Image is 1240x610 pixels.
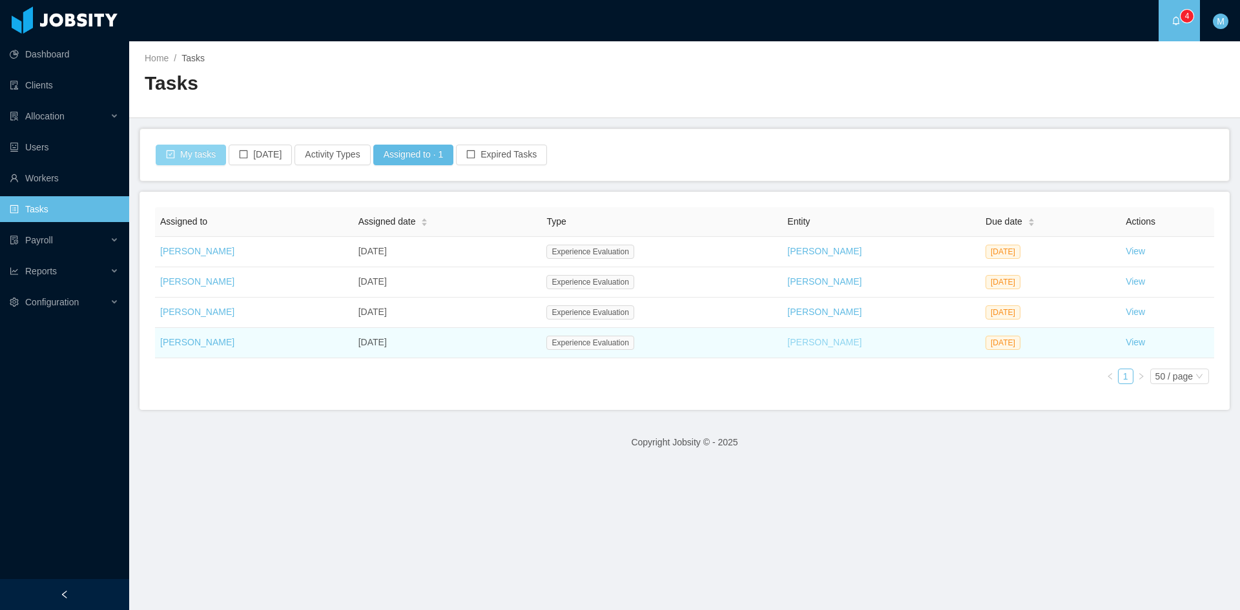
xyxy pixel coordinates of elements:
a: [PERSON_NAME] [787,307,862,317]
i: icon: solution [10,112,19,121]
li: Previous Page [1102,369,1118,384]
a: [PERSON_NAME] [160,276,234,287]
span: Experience Evaluation [546,305,634,320]
button: Assigned to · 1 [373,145,454,165]
span: Experience Evaluation [546,275,634,289]
a: icon: pie-chartDashboard [10,41,119,67]
span: Assigned to [160,216,207,227]
i: icon: caret-up [1028,216,1035,220]
p: 4 [1185,10,1190,23]
span: M [1217,14,1224,29]
a: [PERSON_NAME] [160,337,234,347]
span: Actions [1126,216,1155,227]
i: icon: line-chart [10,267,19,276]
i: icon: setting [10,298,19,307]
a: icon: profileTasks [10,196,119,222]
span: Assigned date [358,215,416,229]
i: icon: bell [1172,16,1181,25]
i: icon: caret-down [421,221,428,225]
span: [DATE] [986,245,1020,259]
span: Allocation [25,111,65,121]
button: icon: borderExpired Tasks [456,145,547,165]
i: icon: down [1195,372,1203,381]
a: [PERSON_NAME] [787,246,862,256]
footer: Copyright Jobsity © - 2025 [129,420,1240,465]
i: icon: left [1106,372,1114,380]
span: Configuration [25,297,79,307]
a: [PERSON_NAME] [787,276,862,287]
a: 1 [1119,369,1133,383]
span: Payroll [25,235,53,245]
span: Type [546,216,566,227]
span: Reports [25,266,57,276]
td: [DATE] [353,237,542,267]
i: icon: caret-down [1028,221,1035,225]
a: View [1126,307,1145,317]
h2: Tasks [145,70,685,97]
span: Experience Evaluation [546,245,634,259]
button: icon: check-squareMy tasks [156,145,226,165]
button: icon: border[DATE] [229,145,292,165]
button: Activity Types [294,145,370,165]
a: Home [145,53,169,63]
i: icon: caret-up [421,216,428,220]
i: icon: right [1137,372,1145,380]
span: Tasks [181,53,205,63]
i: icon: file-protect [10,236,19,245]
a: [PERSON_NAME] [787,337,862,347]
a: icon: userWorkers [10,165,119,191]
div: Sort [420,216,428,225]
a: View [1126,246,1145,256]
span: Due date [986,215,1022,229]
span: / [174,53,176,63]
a: [PERSON_NAME] [160,246,234,256]
span: [DATE] [986,305,1020,320]
td: [DATE] [353,298,542,328]
sup: 4 [1181,10,1193,23]
a: icon: auditClients [10,72,119,98]
a: [PERSON_NAME] [160,307,234,317]
span: [DATE] [986,336,1020,350]
li: Next Page [1133,369,1149,384]
span: [DATE] [986,275,1020,289]
td: [DATE] [353,328,542,358]
span: Entity [787,216,810,227]
a: View [1126,276,1145,287]
a: icon: robotUsers [10,134,119,160]
div: Sort [1028,216,1035,225]
a: View [1126,337,1145,347]
div: 50 / page [1155,369,1193,383]
td: [DATE] [353,267,542,298]
span: Experience Evaluation [546,336,634,350]
li: 1 [1118,369,1133,384]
